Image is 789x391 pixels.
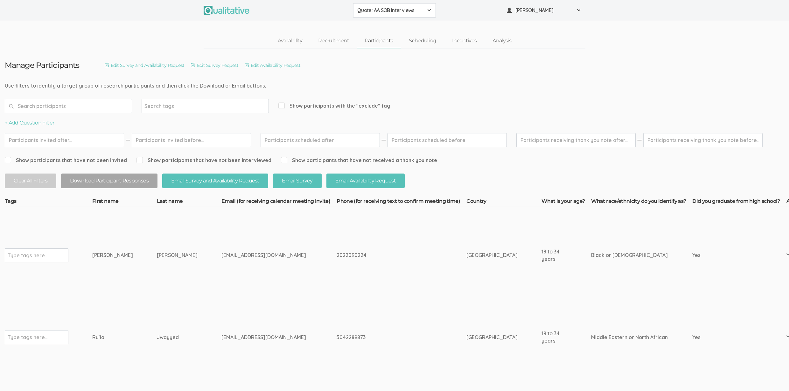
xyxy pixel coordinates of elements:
input: Type tags here... [8,251,47,259]
input: Participants scheduled before... [388,133,507,147]
input: Participants scheduled after... [261,133,380,147]
th: Last name [157,198,221,207]
input: Type tags here... [8,333,47,341]
input: Participants invited after... [5,133,124,147]
div: 2022090224 [337,252,443,259]
a: Analysis [485,34,519,48]
input: Search participants [5,99,132,113]
a: Incentives [444,34,485,48]
div: [PERSON_NAME] [92,252,133,259]
iframe: Chat Widget [757,360,789,391]
a: Scheduling [401,34,444,48]
div: 18 to 34 years [541,248,567,263]
th: Did you graduate from high school? [692,198,786,207]
div: [GEOGRAPHIC_DATA] [466,334,518,341]
div: Yes [692,334,762,341]
th: Phone (for receiving text to confirm meeting time) [337,198,466,207]
a: Edit Survey Request [191,62,238,69]
a: Participants [357,34,401,48]
div: Black or [DEMOGRAPHIC_DATA] [591,252,668,259]
th: Country [466,198,541,207]
img: dash.svg [636,133,643,147]
button: Email Survey [273,174,321,188]
img: dash.svg [381,133,387,147]
div: [EMAIL_ADDRESS][DOMAIN_NAME] [221,252,313,259]
img: Qualitative [204,6,249,15]
div: 5042289873 [337,334,443,341]
button: Quote: AA SOB Interviews [353,3,436,18]
th: First name [92,198,157,207]
span: Show participants that have not been interviewed [136,157,271,164]
input: Search tags [144,102,184,110]
div: Ru’ia [92,334,133,341]
input: Participants receiving thank you note after... [516,133,636,147]
div: Jwayyed [157,334,198,341]
th: Tags [5,198,92,207]
button: + Add Question Filter [5,119,54,127]
span: Show participants that have not been invited [5,157,127,164]
div: [GEOGRAPHIC_DATA] [466,252,518,259]
button: Clear All Filters [5,174,56,188]
button: Download Participant Responses [61,174,157,188]
th: What is your age? [541,198,591,207]
img: dash.svg [125,133,131,147]
div: [PERSON_NAME] [157,252,198,259]
div: [EMAIL_ADDRESS][DOMAIN_NAME] [221,334,313,341]
a: Recruitment [310,34,357,48]
div: Yes [692,252,762,259]
div: Middle Eastern or North African [591,334,668,341]
span: Quote: AA SOB Interviews [357,7,423,14]
input: Participants receiving thank you note before... [643,133,763,147]
a: Edit Availability Request [245,62,300,69]
div: 18 to 34 years [541,330,567,345]
th: What race/ethnicity do you identify as? [591,198,692,207]
h3: Manage Participants [5,61,79,69]
input: Participants invited before... [132,133,251,147]
button: [PERSON_NAME] [503,3,585,18]
span: Show participants that have not received a thank you note [281,157,437,164]
button: Email Availability Request [326,174,405,188]
th: Email (for receiving calendar meeting invite) [221,198,337,207]
a: Availability [270,34,310,48]
span: [PERSON_NAME] [515,7,573,14]
a: Edit Survey and Availability Request [105,62,185,69]
span: Show participants with the "exclude" tag [278,102,390,110]
button: Email Survey and Availability Request [162,174,268,188]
